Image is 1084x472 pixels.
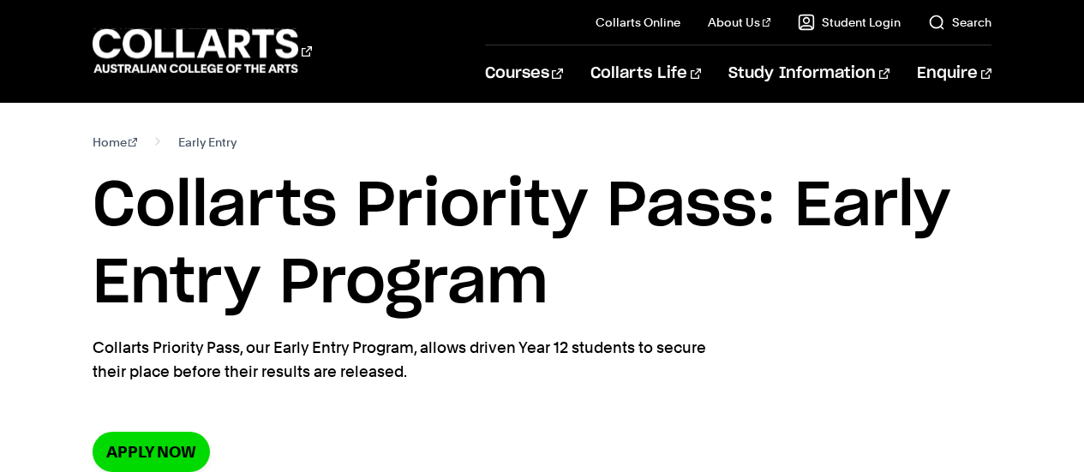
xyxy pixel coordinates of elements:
[485,45,563,102] a: Courses
[93,27,312,75] div: Go to homepage
[798,14,901,31] a: Student Login
[93,432,210,472] a: Apply now
[596,14,680,31] a: Collarts Online
[93,130,138,154] a: Home
[928,14,991,31] a: Search
[708,14,771,31] a: About Us
[93,168,992,322] h1: Collarts Priority Pass: Early Entry Program
[590,45,701,102] a: Collarts Life
[728,45,889,102] a: Study Information
[93,336,718,384] p: Collarts Priority Pass, our Early Entry Program, allows driven Year 12 students to secure their p...
[917,45,991,102] a: Enquire
[178,130,237,154] span: Early Entry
